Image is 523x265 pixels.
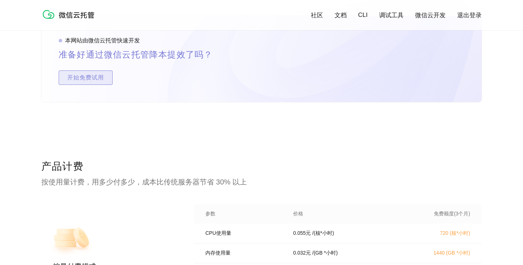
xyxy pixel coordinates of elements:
[407,250,470,256] p: 1440 (GB *小时)
[407,211,470,217] p: 免费额度(3个月)
[457,11,482,19] a: 退出登录
[41,160,482,174] p: 产品计费
[293,250,311,256] p: 0.032 元
[59,70,112,85] span: 开始免费试用
[205,230,283,237] p: CPU使用量
[358,12,368,19] a: CLI
[293,230,311,237] p: 0.055 元
[379,11,404,19] a: 调试工具
[65,37,140,45] p: 本网站由微信云托管快速开发
[335,11,347,19] a: 文档
[312,230,334,237] p: / (核*小时)
[293,211,303,217] p: 价格
[205,250,283,256] p: 内存使用量
[311,11,323,19] a: 社区
[59,47,230,62] p: 准备好通过微信云托管降本提效了吗？
[312,250,338,256] p: / (GB *小时)
[41,7,99,22] img: 微信云托管
[41,17,99,23] a: 微信云托管
[415,11,446,19] a: 微信云开发
[407,230,470,237] p: 720 (核*小时)
[41,177,482,187] p: 按使用量计费，用多少付多少，成本比传统服务器节省 30% 以上
[205,211,283,217] p: 参数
